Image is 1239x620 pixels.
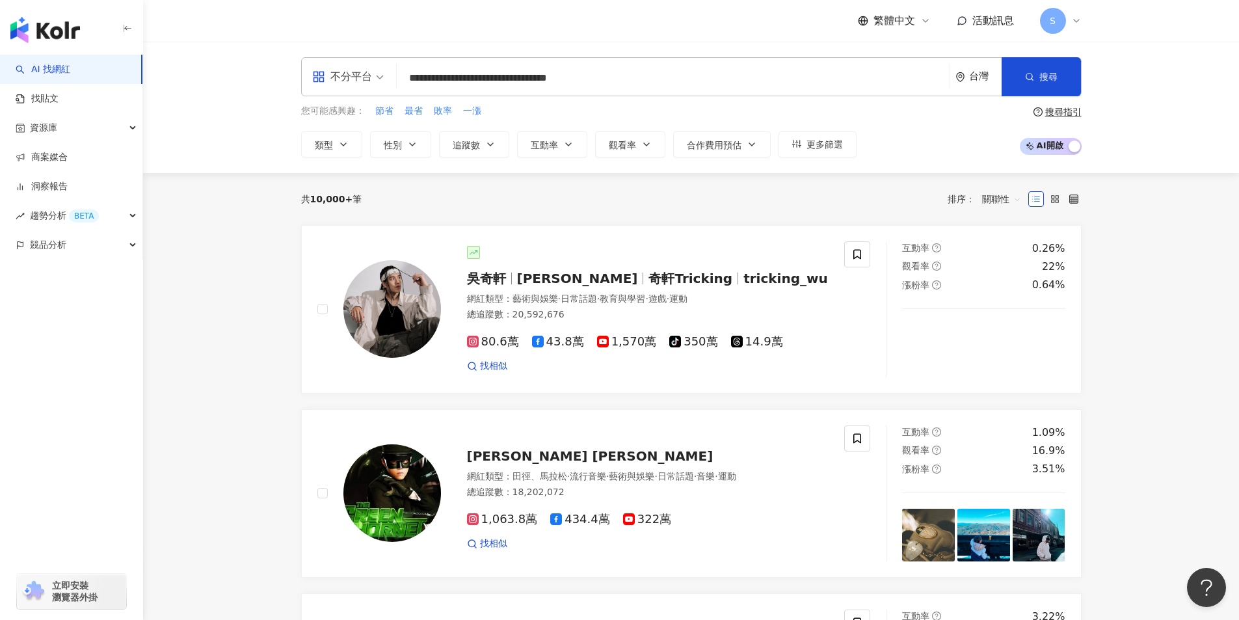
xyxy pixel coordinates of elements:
[467,486,829,499] div: 總追蹤數 ： 18,202,072
[467,308,829,321] div: 總追蹤數 ： 20,592,676
[315,140,333,150] span: 類型
[312,66,372,87] div: 不分平台
[1045,107,1082,117] div: 搜尋指引
[467,335,519,349] span: 80.6萬
[375,105,393,118] span: 節省
[16,211,25,221] span: rise
[972,14,1014,27] span: 活動訊息
[312,70,325,83] span: appstore
[932,280,941,290] span: question-circle
[310,194,353,204] span: 10,000+
[648,293,667,304] span: 遊戲
[30,201,99,230] span: 趨勢分析
[902,243,929,253] span: 互動率
[384,140,402,150] span: 性別
[301,131,362,157] button: 類型
[532,335,584,349] span: 43.8萬
[955,72,965,82] span: environment
[513,293,558,304] span: 藝術與娛樂
[439,131,509,157] button: 追蹤數
[1039,72,1058,82] span: 搜尋
[21,581,46,602] img: chrome extension
[301,194,362,204] div: 共 筆
[609,471,654,481] span: 藝術與娛樂
[902,445,929,455] span: 觀看率
[948,189,1028,209] div: 排序：
[513,471,567,481] span: 田徑、馬拉松
[517,271,638,286] span: [PERSON_NAME]
[531,140,558,150] span: 互動率
[567,471,570,481] span: ·
[1002,57,1081,96] button: 搜尋
[1013,509,1065,561] img: post-image
[669,335,717,349] span: 350萬
[902,280,929,290] span: 漲粉率
[343,444,441,542] img: KOL Avatar
[1032,241,1065,256] div: 0.26%
[453,140,480,150] span: 追蹤數
[969,71,1002,82] div: 台灣
[52,580,98,603] span: 立即安裝 瀏覽器外掛
[697,471,715,481] span: 音樂
[595,131,665,157] button: 觀看率
[779,131,857,157] button: 更多篩選
[1042,260,1065,274] div: 22%
[561,293,597,304] span: 日常話題
[17,574,126,609] a: chrome extension立即安裝 瀏覽器外掛
[480,537,507,550] span: 找相似
[1050,14,1056,28] span: S
[600,293,645,304] span: 教育與學習
[932,465,941,474] span: question-circle
[902,464,929,474] span: 漲粉率
[69,209,99,222] div: BETA
[1013,325,1065,377] img: post-image
[658,471,694,481] span: 日常話題
[343,260,441,358] img: KOL Avatar
[301,105,365,118] span: 您可能感興趣：
[932,262,941,271] span: question-circle
[467,360,507,373] a: 找相似
[687,140,741,150] span: 合作費用預估
[1032,444,1065,458] div: 16.9%
[16,151,68,164] a: 商案媒合
[467,537,507,550] a: 找相似
[715,471,717,481] span: ·
[16,180,68,193] a: 洞察報告
[1187,568,1226,607] iframe: Help Scout Beacon - Open
[606,471,609,481] span: ·
[718,471,736,481] span: 運動
[16,63,70,76] a: searchAI 找網紅
[467,293,829,306] div: 網紅類型 ：
[982,189,1021,209] span: 關聯性
[873,14,915,28] span: 繁體中文
[570,471,606,481] span: 流行音樂
[558,293,561,304] span: ·
[467,271,506,286] span: 吳奇軒
[609,140,636,150] span: 觀看率
[467,513,538,526] span: 1,063.8萬
[467,470,829,483] div: 網紅類型 ：
[301,225,1082,394] a: KOL Avatar吳奇軒[PERSON_NAME]奇軒Trickingtricking_wu網紅類型：藝術與娛樂·日常話題·教育與學習·遊戲·運動總追蹤數：20,592,67680.6萬43....
[30,230,66,260] span: 競品分析
[597,335,657,349] span: 1,570萬
[932,427,941,437] span: question-circle
[902,509,955,561] img: post-image
[957,325,1010,377] img: post-image
[645,293,648,304] span: ·
[957,509,1010,561] img: post-image
[673,131,771,157] button: 合作費用預估
[669,293,687,304] span: 運動
[623,513,671,526] span: 322萬
[731,335,783,349] span: 14.9萬
[932,446,941,455] span: question-circle
[902,261,929,271] span: 觀看率
[375,104,394,118] button: 節省
[694,471,697,481] span: ·
[932,243,941,252] span: question-circle
[480,360,507,373] span: 找相似
[648,271,732,286] span: 奇軒Tricking
[370,131,431,157] button: 性別
[550,513,610,526] span: 434.4萬
[301,409,1082,578] a: KOL Avatar[PERSON_NAME] [PERSON_NAME]網紅類型：田徑、馬拉松·流行音樂·藝術與娛樂·日常話題·音樂·運動總追蹤數：18,202,0721,063.8萬434....
[16,92,59,105] a: 找貼文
